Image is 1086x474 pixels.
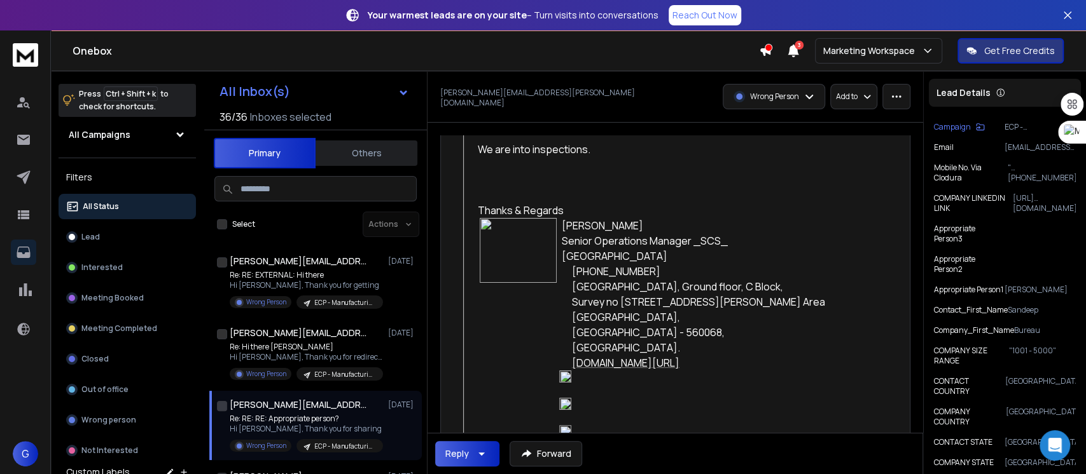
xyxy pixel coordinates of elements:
p: Wrong Person [246,297,286,307]
span: Operations Manager _ [594,234,700,248]
p: All Status [83,201,119,212]
button: Get Free Credits [957,38,1064,64]
p: Interested [81,262,123,273]
button: Others [316,139,417,167]
p: ECP - Manufacturing - Enterprise | [PERSON_NAME] [314,298,375,308]
a: [DOMAIN_NAME][URL] [572,356,679,370]
button: Interested [59,255,196,280]
p: Hi [PERSON_NAME], Thank you for getting [230,280,382,290]
button: Meeting Completed [59,316,196,341]
button: Reply [435,441,499,466]
p: Hi [PERSON_NAME], Thank you for redirecting [230,352,382,362]
p: CONTACT STATE [934,437,992,447]
button: G [13,441,38,466]
p: CONTACT COUNTRY [934,376,1005,396]
button: Campaign [934,122,985,132]
h1: [PERSON_NAME][EMAIL_ADDRESS][PERSON_NAME][DOMAIN_NAME] [230,255,370,267]
img: cid%3Aimage002.gif@01DC20A5.92D8D9D0 [559,267,567,276]
p: [URL][DOMAIN_NAME] [1013,193,1076,213]
a: Reach Out Now [669,5,741,25]
span: Senior [562,234,594,248]
h1: [PERSON_NAME][EMAIL_ADDRESS][PERSON_NAME][DOMAIN_NAME] [230,398,370,411]
p: Appropriate Person1 [934,285,1003,295]
p: Bureau [1014,325,1076,335]
span: Ctrl + Shift + k [104,86,158,101]
p: Wrong Person [246,441,286,450]
p: Email [934,142,954,152]
p: COMPANY STATE [934,457,994,468]
p: Appropriate Person2 [934,254,1005,274]
p: [PERSON_NAME] [1005,285,1076,295]
button: All Status [59,194,196,219]
p: "[PHONE_NUMBER],[PHONE_NUMBER]" [1008,163,1076,183]
button: Closed [59,346,196,372]
div: Reply [445,447,469,460]
h1: [PERSON_NAME][EMAIL_ADDRESS][PERSON_NAME][DOMAIN_NAME] [230,327,370,339]
p: Re: RE: RE: Appropriate person? [230,414,382,424]
p: Press to check for shortcuts. [79,88,169,113]
p: Closed [81,354,109,364]
img: cid%3Aimage007.gif@01DC20A5.92D8D9D0 [559,425,571,437]
img: cid%3Aimage004.gif@01DC20A5.92D8D9D0 [559,355,567,363]
span: We are into inspections. [478,142,590,156]
span: [GEOGRAPHIC_DATA], Ground floor, C Block, [572,280,783,294]
p: ECP - Manufacturing - Enterprise | [PERSON_NAME] [1005,122,1076,132]
p: [GEOGRAPHIC_DATA] [1005,457,1076,468]
span: 36 / 36 [219,109,247,125]
p: Contact_First_Name [934,305,1008,315]
p: Wrong person [81,415,136,425]
p: – Turn visits into conversations [368,9,658,22]
p: Not Interested [81,445,138,456]
button: Out of office [59,377,196,402]
p: [DATE] [388,256,417,266]
p: Re: RE: EXTERNAL: Hi there [230,270,382,280]
a: https://group.bureauveritas.com/ [480,218,557,283]
button: Meeting Booked [59,285,196,311]
p: Add to [836,91,858,102]
button: Lead [59,224,196,250]
p: [EMAIL_ADDRESS][PERSON_NAME][DOMAIN_NAME] [1005,142,1076,152]
span: 3 [795,41,804,50]
button: All Campaigns [59,122,196,147]
span: Survey no [STREET_ADDRESS][PERSON_NAME] Area [GEOGRAPHIC_DATA], [572,295,827,324]
h1: All Campaigns [69,128,130,141]
p: Campaign [934,122,971,132]
p: "1001 - 5000" [1009,346,1076,366]
p: Reach Out Now [672,9,737,22]
div: Open Intercom Messenger [1040,430,1070,461]
button: All Inbox(s) [209,79,419,104]
p: Get Free Credits [984,44,1055,57]
p: Lead Details [936,86,991,99]
p: Marketing Workspace [823,44,920,57]
p: Out of office [81,384,129,395]
p: Sandeep [1008,305,1076,315]
p: Re: Hi there [PERSON_NAME] [230,342,382,352]
strong: Your warmest leads are on your site [368,9,527,21]
p: [DATE] [388,328,417,338]
img: logo [13,43,38,67]
img: cid%3Aimage005.gif@01DC20A5.92D8D9D0 [559,370,571,383]
h3: Inboxes selected [250,109,331,125]
p: ECP - Manufacturing - Enterprise | [PERSON_NAME] [314,442,375,451]
p: COMPANY SIZE RANGE [934,346,1009,366]
p: Meeting Booked [81,293,144,303]
label: Select [232,219,255,229]
p: COMPANY COUNTRY [934,407,1006,427]
p: [GEOGRAPHIC_DATA] [1005,437,1076,447]
p: COMPANY LINKEDIN LINK [934,193,1013,213]
p: Lead [81,232,100,242]
span: [PERSON_NAME] [562,219,643,233]
img: cid%3Aimage006.gif@01DC20A5.92D8D9D0 [559,398,571,410]
span: Thanks & Regards [478,203,564,217]
a: https://www.linkedin.com/company/bureau-veritas-group/ [559,370,830,383]
h1: All Inbox(s) [219,85,290,98]
button: Forward [510,441,582,466]
p: Hi [PERSON_NAME], Thank you for sharing [230,424,382,434]
p: [PERSON_NAME][EMAIL_ADDRESS][PERSON_NAME][DOMAIN_NAME] [440,88,672,108]
p: [GEOGRAPHIC_DATA] [1005,376,1076,396]
p: [DATE] [388,400,417,410]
